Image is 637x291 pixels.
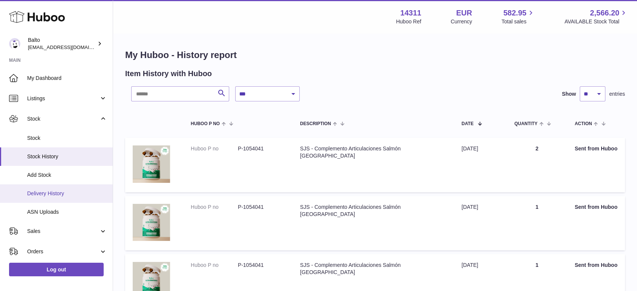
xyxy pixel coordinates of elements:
[574,145,617,152] strong: Sent from Huboo
[27,153,107,160] span: Stock History
[456,8,472,18] strong: EUR
[27,172,107,179] span: Add Stock
[400,8,421,18] strong: 14311
[292,138,454,192] td: SJS - Complemento Articulaciones Salmón [GEOGRAPHIC_DATA]
[27,228,99,235] span: Sales
[574,262,617,268] strong: Sent from Huboo
[133,145,170,183] img: 1754381750.png
[191,121,220,126] span: Huboo P no
[503,8,526,18] span: 582.95
[564,18,628,25] span: AVAILABLE Stock Total
[27,115,99,123] span: Stock
[238,204,285,211] dd: P-1054041
[454,138,507,192] td: [DATE]
[292,196,454,251] td: SJS - Complemento Articulaciones Salmón [GEOGRAPHIC_DATA]
[300,121,331,126] span: Description
[507,138,567,192] td: 2
[562,90,576,98] label: Show
[507,196,567,251] td: 1
[238,262,285,269] dd: P-1054041
[9,38,20,49] img: ops@balto.fr
[27,190,107,197] span: Delivery History
[28,44,111,50] span: [EMAIL_ADDRESS][DOMAIN_NAME]
[609,90,625,98] span: entries
[396,18,421,25] div: Huboo Ref
[564,8,628,25] a: 2,566.20 AVAILABLE Stock Total
[9,263,104,276] a: Log out
[191,145,238,152] dt: Huboo P no
[125,49,625,61] h1: My Huboo - History report
[501,8,535,25] a: 582.95 Total sales
[574,121,592,126] span: Action
[27,95,99,102] span: Listings
[191,262,238,269] dt: Huboo P no
[27,208,107,216] span: ASN Uploads
[27,75,107,82] span: My Dashboard
[27,248,99,255] span: Orders
[454,196,507,251] td: [DATE]
[590,8,619,18] span: 2,566.20
[514,121,537,126] span: Quantity
[27,135,107,142] span: Stock
[451,18,472,25] div: Currency
[133,204,170,241] img: 1754381750.png
[501,18,535,25] span: Total sales
[125,69,212,79] h2: Item History with Huboo
[28,37,96,51] div: Balto
[461,121,473,126] span: Date
[574,204,617,210] strong: Sent from Huboo
[238,145,285,152] dd: P-1054041
[191,204,238,211] dt: Huboo P no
